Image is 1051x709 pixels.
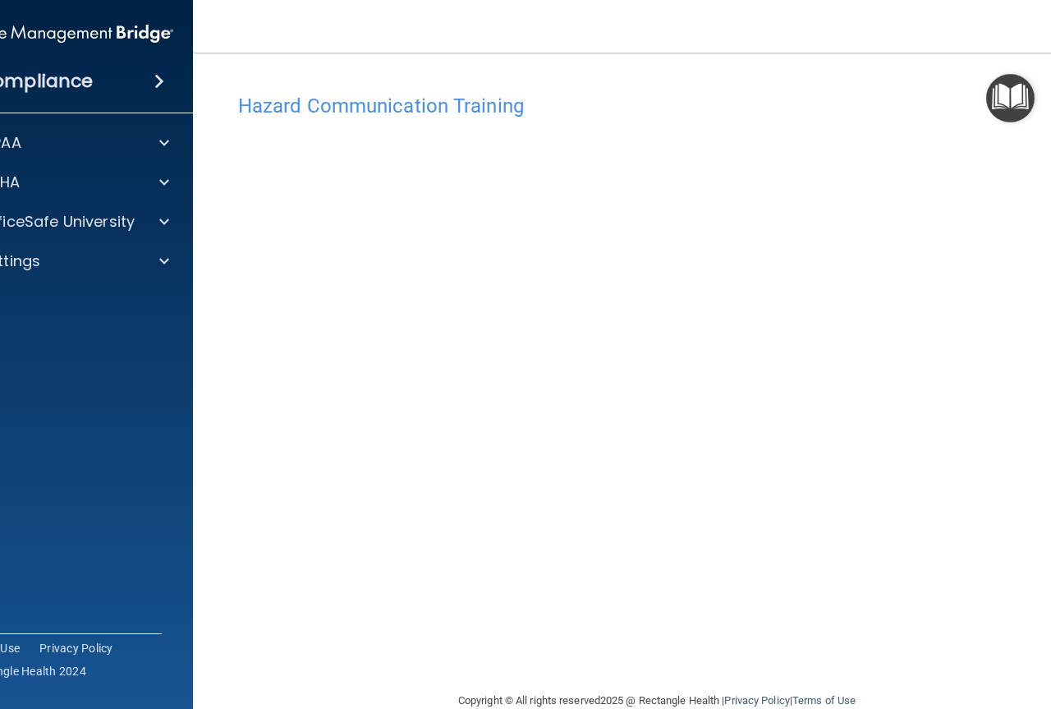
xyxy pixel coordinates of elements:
button: Open Resource Center [986,74,1035,122]
a: Terms of Use [792,694,856,707]
a: Privacy Policy [39,640,113,656]
a: Privacy Policy [724,694,789,707]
